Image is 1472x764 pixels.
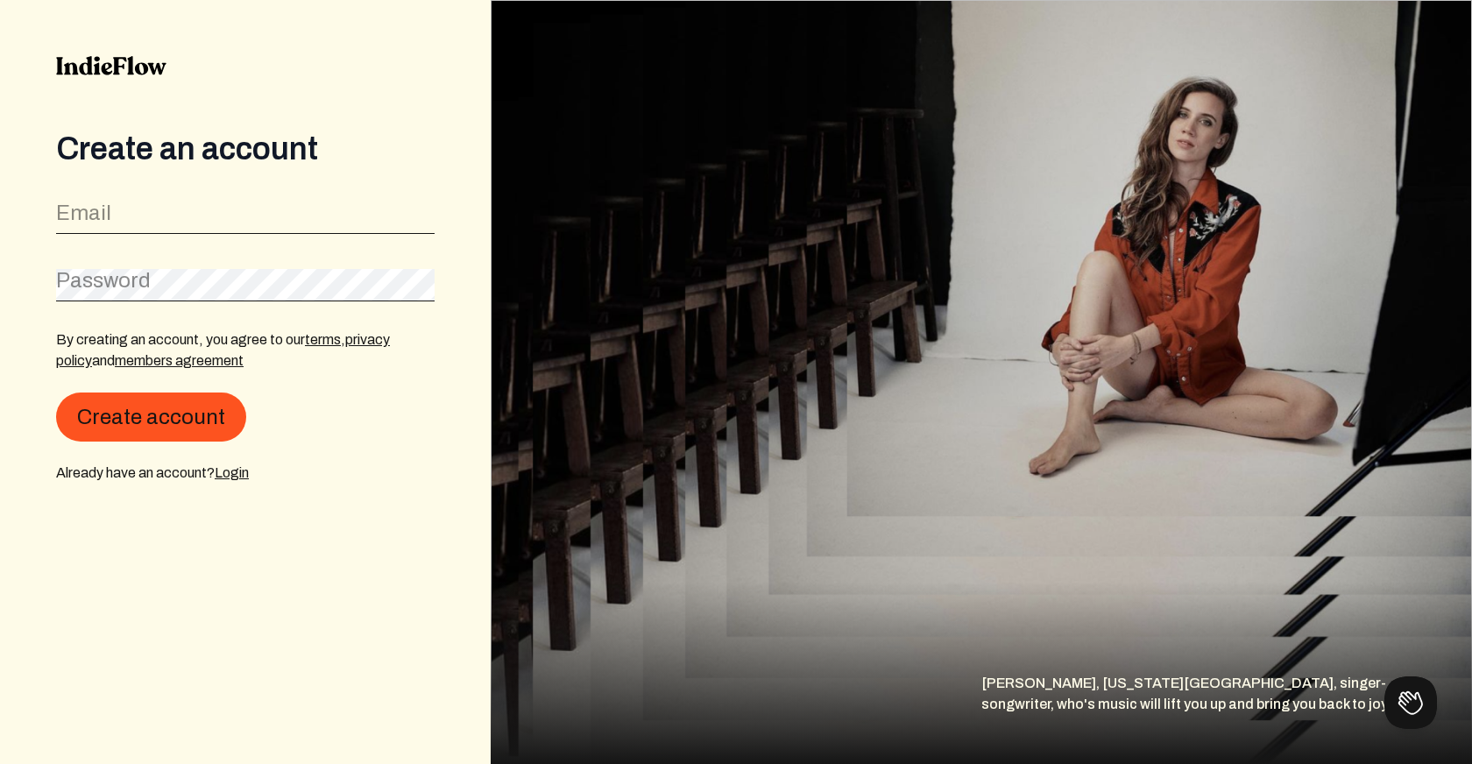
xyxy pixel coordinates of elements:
[1384,676,1437,729] iframe: Toggle Customer Support
[56,199,111,227] label: Email
[305,332,341,347] a: terms
[115,353,244,368] a: members agreement
[56,463,435,484] div: Already have an account?
[56,266,151,294] label: Password
[981,673,1472,764] div: [PERSON_NAME], [US_STATE][GEOGRAPHIC_DATA], singer-songwriter, who's music will lift you up and b...
[56,131,435,166] div: Create an account
[215,465,249,480] a: Login
[56,393,246,442] button: Create account
[56,329,435,371] p: By creating an account, you agree to our , and
[56,56,166,75] img: indieflow-logo-black.svg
